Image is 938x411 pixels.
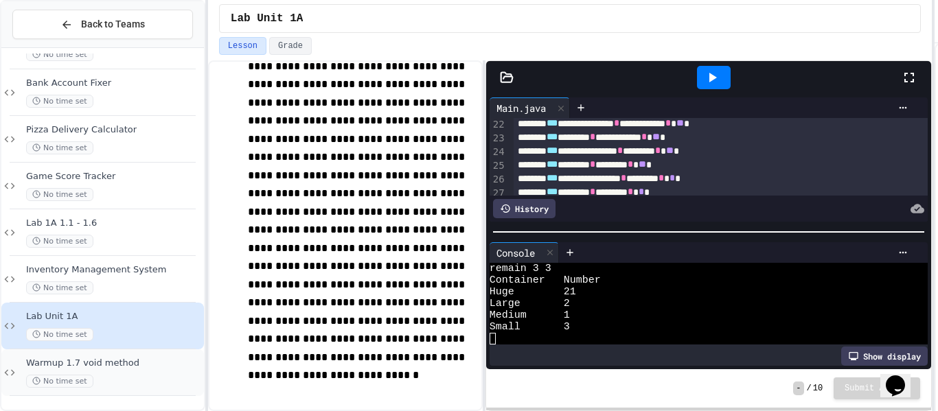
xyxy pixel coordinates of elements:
span: / [807,383,812,394]
span: Small 3 [490,321,570,333]
span: Bank Account Fixer [26,78,201,89]
div: 24 [490,145,507,159]
span: Large 2 [490,298,570,309]
span: 10 [813,383,823,394]
span: Medium 1 [490,309,570,321]
span: No time set [26,281,93,294]
div: Main.java [490,97,570,118]
div: 25 [490,159,507,173]
span: Warmup 1.7 void method [26,357,201,369]
span: Back to Teams [81,17,145,32]
span: Submit Answer [845,383,909,394]
div: History [493,199,556,218]
span: Huge 21 [490,286,576,298]
div: 26 [490,173,507,187]
span: No time set [26,235,93,248]
span: Lab Unit 1A [26,311,201,322]
span: No time set [26,375,93,388]
div: 27 [490,187,507,200]
span: No time set [26,141,93,154]
div: Console [490,246,542,260]
span: Lab 1A 1.1 - 1.6 [26,218,201,229]
span: No time set [26,328,93,341]
div: Console [490,242,559,263]
button: Grade [269,37,312,55]
button: Lesson [219,37,266,55]
span: No time set [26,95,93,108]
span: Pizza Delivery Calculator [26,124,201,136]
span: No time set [26,48,93,61]
div: 23 [490,132,507,145]
span: Container Number [490,274,601,286]
span: - [793,381,803,395]
div: Show display [841,347,928,366]
span: remain 3 3 [490,263,551,274]
span: Inventory Management System [26,264,201,276]
button: Submit Answer [834,377,920,399]
span: Game Score Tracker [26,171,201,183]
span: Lab Unit 1A [231,10,304,27]
div: Main.java [490,101,553,115]
span: No time set [26,188,93,201]
button: Back to Teams [12,10,193,39]
iframe: chat widget [880,356,924,397]
div: 22 [490,118,507,132]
